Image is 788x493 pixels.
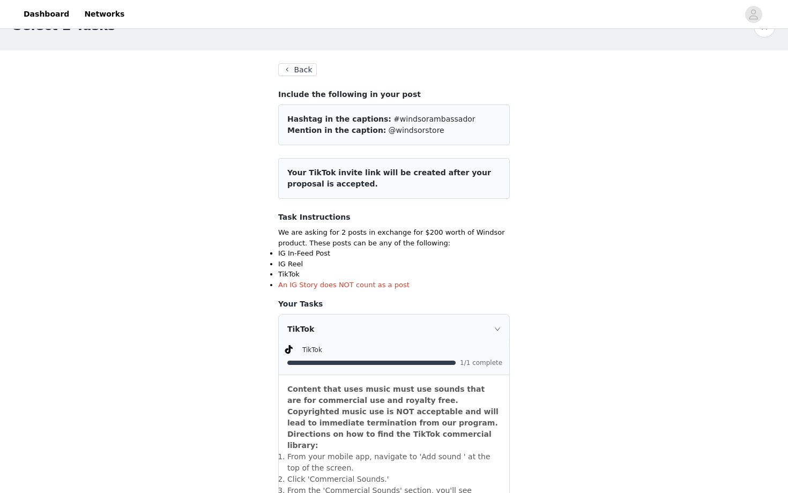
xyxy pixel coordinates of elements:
a: Dashboard [17,2,76,26]
h4: Include the following in your post [278,89,510,100]
p: We are asking for 2 posts in exchange for $200 worth of Windsor product. These posts can be any o... [278,227,510,248]
strong: Content that uses music must use sounds that are for commercial use and royalty free. Copyrighted... [287,385,499,450]
li: ​From your mobile app, navigate to 'Add sound ' at the top of the screen. [287,451,501,474]
span: #windsorambassador [393,115,475,123]
i: icon: right [494,326,501,332]
button: Back [278,63,317,76]
div: avatar [748,6,759,23]
span: Mention in the caption: [287,126,386,135]
li: TikTok [278,269,510,280]
span: @windsorstore [389,126,444,135]
h4: Task Instructions [278,212,510,223]
h4: Your Tasks [278,298,510,310]
span: 1/1 complete [460,360,503,366]
a: Networks [78,2,131,26]
span: Your TikTok invite link will be created after your proposal is accepted. [287,168,491,188]
li: IG In-Feed Post [278,248,510,259]
span: TikTok [302,346,322,354]
li: ​Click 'Commercial Sounds.' [287,474,501,485]
span: Hashtag in the captions: [287,115,391,123]
div: icon: rightTikTok [279,315,509,343]
span: An IG Story does NOT count as a post [278,281,410,289]
li: IG Reel [278,259,510,270]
